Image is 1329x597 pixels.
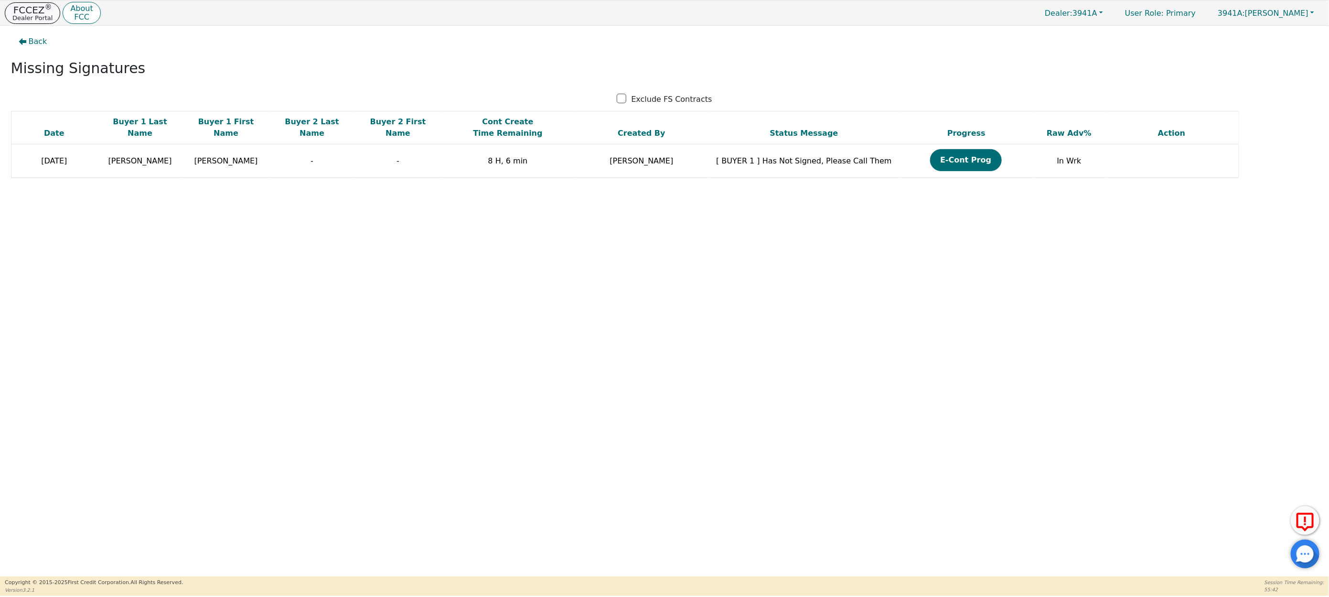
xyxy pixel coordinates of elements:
button: AboutFCC [63,2,100,24]
div: Created By [577,128,706,139]
div: Raw Adv% [1036,128,1103,139]
button: FCCEZ®Dealer Portal [5,2,60,24]
button: Back [11,31,55,53]
sup: ® [45,3,52,11]
span: [PERSON_NAME] [194,156,258,165]
p: FCCEZ [12,5,53,15]
span: - [397,156,399,165]
td: [ BUYER 1 ] Has Not Signed, Please Call Them [708,144,900,178]
p: Session Time Remaining: [1265,579,1324,586]
p: FCC [70,13,93,21]
div: Progress [902,128,1031,139]
p: About [70,5,93,12]
span: Cont Create Time Remaining [473,117,542,138]
div: Date [14,128,95,139]
p: Primary [1115,4,1205,22]
button: Dealer:3941A [1035,6,1113,21]
span: - [311,156,313,165]
span: All Rights Reserved. [130,579,183,586]
span: [PERSON_NAME] [108,156,172,165]
span: Action [1158,129,1185,138]
div: Buyer 2 First Name [357,116,439,139]
p: 55:42 [1265,586,1324,593]
td: 8 H, 6 min [441,144,575,178]
p: Copyright © 2015- 2025 First Credit Corporation. [5,579,183,587]
div: Buyer 1 First Name [185,116,267,139]
span: 3941A: [1218,9,1245,18]
td: [DATE] [11,144,97,178]
div: Buyer 2 Last Name [271,116,353,139]
td: [PERSON_NAME] [575,144,708,178]
h2: Missing Signatures [11,60,1318,77]
button: E-Cont Prog [930,149,1002,171]
span: In Wrk [1057,156,1082,165]
span: User Role : [1125,9,1164,18]
button: 3941A:[PERSON_NAME] [1208,6,1324,21]
p: Dealer Portal [12,15,53,21]
span: Back [29,36,47,47]
p: Version 3.2.1 [5,586,183,594]
button: Report Error to FCC [1291,506,1319,535]
div: Status Message [711,128,897,139]
span: 3941A [1045,9,1097,18]
span: [PERSON_NAME] [1218,9,1308,18]
span: Dealer: [1045,9,1072,18]
div: Buyer 1 Last Name [99,116,181,139]
p: Exclude FS Contracts [631,94,712,105]
a: User Role: Primary [1115,4,1205,22]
